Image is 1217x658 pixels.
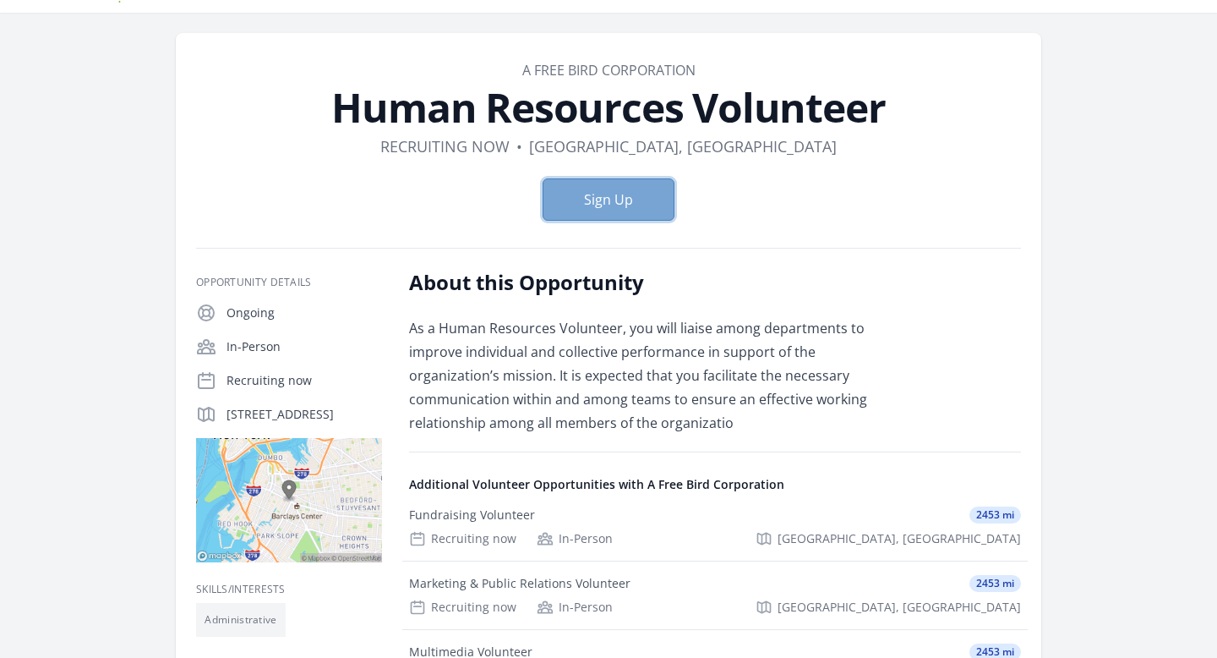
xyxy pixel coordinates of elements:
p: [STREET_ADDRESS] [226,406,382,423]
p: In-Person [226,338,382,355]
img: Map [196,438,382,562]
dd: Recruiting now [380,134,510,158]
div: • [516,134,522,158]
a: Marketing & Public Relations Volunteer 2453 mi Recruiting now In-Person [GEOGRAPHIC_DATA], [GEOGR... [402,562,1028,629]
div: Marketing & Public Relations Volunteer [409,575,630,592]
dd: [GEOGRAPHIC_DATA], [GEOGRAPHIC_DATA] [529,134,837,158]
div: Recruiting now [409,599,516,616]
span: [GEOGRAPHIC_DATA], [GEOGRAPHIC_DATA] [778,599,1021,616]
p: Recruiting now [226,372,382,389]
span: [GEOGRAPHIC_DATA], [GEOGRAPHIC_DATA] [778,530,1021,547]
h3: Skills/Interests [196,583,382,596]
div: In-Person [537,530,613,547]
div: Recruiting now [409,530,516,547]
p: As a Human Resources Volunteer, you will liaise among departments to improve individual and colle... [409,316,903,435]
h1: Human Resources Volunteer [196,87,1021,128]
a: A Free Bird Corporation [522,61,696,80]
span: 2453 mi [969,507,1021,524]
button: Sign Up [543,178,674,221]
h2: About this Opportunity [409,269,903,296]
a: Fundraising Volunteer 2453 mi Recruiting now In-Person [GEOGRAPHIC_DATA], [GEOGRAPHIC_DATA] [402,493,1028,561]
div: Fundraising Volunteer [409,507,535,524]
li: Administrative [196,603,286,637]
span: 2453 mi [969,575,1021,592]
h4: Additional Volunteer Opportunities with A Free Bird Corporation [409,476,1021,493]
p: Ongoing [226,304,382,321]
h3: Opportunity Details [196,276,382,289]
div: In-Person [537,599,613,616]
